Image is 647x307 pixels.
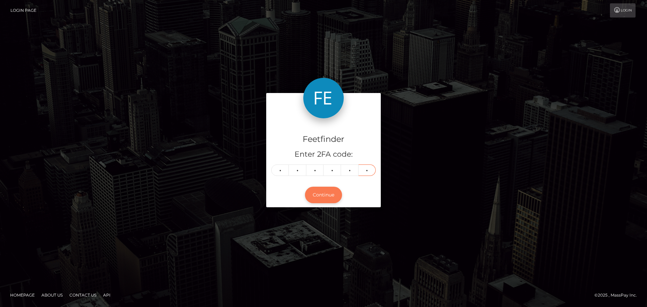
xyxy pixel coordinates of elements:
[100,290,113,300] a: API
[594,291,642,299] div: © 2025 , MassPay Inc.
[271,149,376,160] h5: Enter 2FA code:
[10,3,36,18] a: Login Page
[39,290,65,300] a: About Us
[271,133,376,145] h4: Feetfinder
[67,290,99,300] a: Contact Us
[7,290,37,300] a: Homepage
[305,187,342,203] button: Continue
[610,3,636,18] a: Login
[303,78,344,118] img: Feetfinder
